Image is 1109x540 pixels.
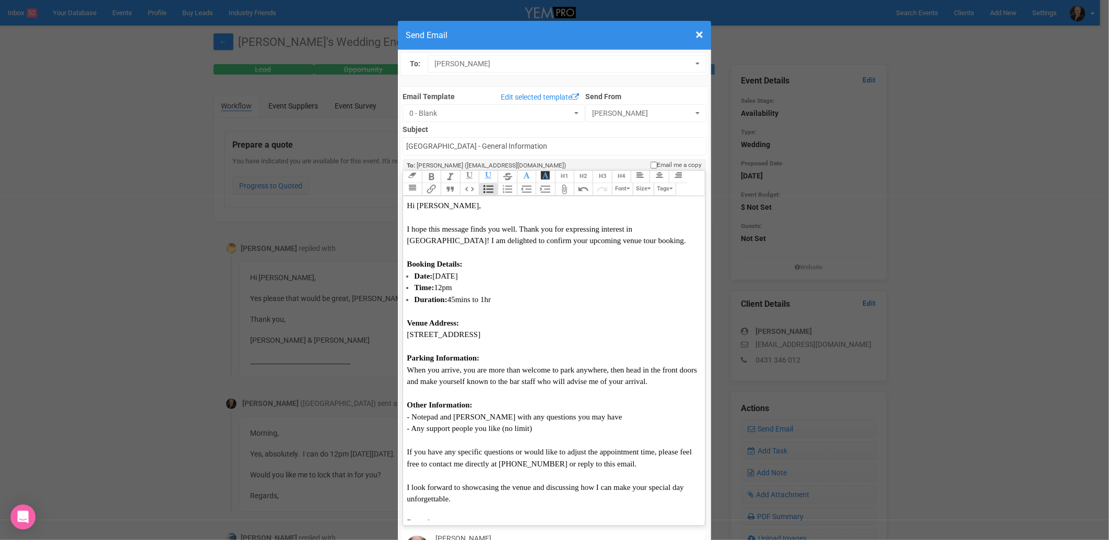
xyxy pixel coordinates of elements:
button: Font Background [536,171,554,183]
label: Subject [403,122,706,135]
button: Italic [441,171,459,183]
button: Underline [460,171,479,183]
button: Underline Colour [479,171,498,183]
button: Quote [441,183,459,196]
span: Hi [PERSON_NAME], I hope this message finds you well. Thank you for expressing interest in [GEOGR... [407,201,686,245]
button: Increase Level [536,183,554,196]
button: Strikethrough [498,171,516,183]
span: [DATE] [432,272,457,280]
span: [PERSON_NAME] [434,58,692,69]
span: [PERSON_NAME] ([EMAIL_ADDRESS][DOMAIN_NAME]) [417,162,566,169]
button: Align Justified [403,183,421,196]
strong: Duration: [414,295,447,304]
button: Heading 3 [593,171,611,183]
span: × [695,26,703,43]
button: Heading 4 [612,171,631,183]
strong: Date: [414,272,432,280]
button: Tags [654,183,676,196]
h4: Send Email [406,29,703,42]
button: Attach Files [555,183,574,196]
strong: Other Information: [407,401,472,409]
button: Clear Formatting at cursor [403,171,421,183]
span: H3 [599,173,606,179]
button: Font [612,183,633,196]
span: If you have any specific questions or would like to adjust the appointment time, please feel free... [407,448,692,468]
span: - Notepad and [PERSON_NAME] with any questions you may have [407,413,622,421]
span: Regards, [407,518,434,526]
div: Open Intercom Messenger [10,505,36,530]
strong: Venue Address: [407,319,459,327]
span: [STREET_ADDRESS] [407,330,480,339]
label: To: [410,58,420,69]
button: Link [422,183,441,196]
span: I look forward to showcasing the venue and discussing how I can make your special day unforgettable. [407,483,683,503]
button: Code [460,183,479,196]
span: H2 [580,173,587,179]
label: Email Template [403,91,455,102]
button: Redo [593,183,611,196]
strong: Time: [414,283,434,292]
a: Edit selected template [498,91,582,104]
label: Send From [585,89,706,102]
strong: Booking Details: [407,260,462,268]
span: 12pm [434,283,452,292]
span: 45mins to 1hr [447,295,491,304]
button: Font Colour [517,171,536,183]
span: When you arrive, you are more than welcome to park anywhere, then head in the front doors and mak... [407,366,697,386]
span: [PERSON_NAME] [592,108,693,118]
button: Heading 1 [555,171,574,183]
strong: To: [407,162,415,169]
button: Heading 2 [574,171,593,183]
button: Bullets [479,183,498,196]
button: Bold [422,171,441,183]
button: Align Center [650,171,668,183]
span: - Any support people you like (no limit) [407,424,532,433]
button: Undo [574,183,593,196]
span: H4 [618,173,625,179]
button: Align Left [631,171,650,183]
button: Align Right [669,171,688,183]
span: Email me a copy [657,161,702,170]
span: H1 [561,173,568,179]
button: Size [633,183,654,196]
span: 0 - Blank [409,108,572,118]
strong: Parking Information: [407,354,479,362]
button: Decrease Level [517,183,536,196]
button: Numbers [498,183,516,196]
